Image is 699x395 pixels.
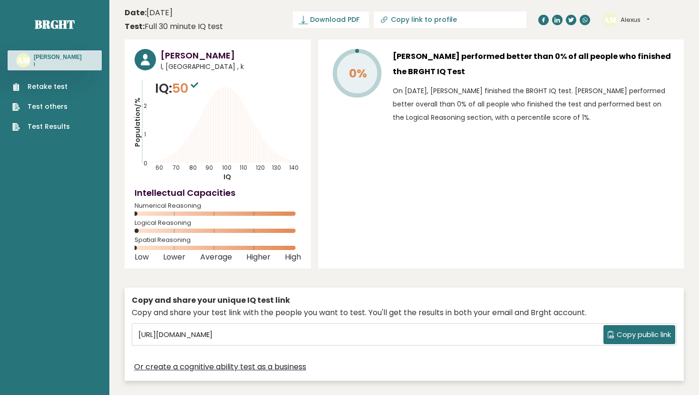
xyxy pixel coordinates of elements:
[132,295,677,306] div: Copy and share your unique IQ test link
[125,21,145,32] b: Test:
[163,255,185,259] span: Lower
[155,164,163,172] tspan: 60
[349,65,367,82] tspan: 0%
[12,122,70,132] a: Test Results
[293,11,369,28] a: Download PDF
[393,84,674,124] p: On [DATE], [PERSON_NAME] finished the BRGHT IQ test. [PERSON_NAME] performed better overall than ...
[310,15,359,25] span: Download PDF
[134,361,306,373] a: Or create a cognitive ability test as a business
[246,255,271,259] span: Higher
[205,164,213,172] tspan: 90
[17,55,30,66] text: AM
[189,164,197,172] tspan: 80
[155,79,201,98] p: IQ:
[34,53,82,61] h3: [PERSON_NAME]
[285,255,301,259] span: High
[161,49,301,62] h3: [PERSON_NAME]
[12,102,70,112] a: Test others
[144,102,147,110] tspan: 2
[603,14,617,25] text: AM
[289,164,299,172] tspan: 140
[135,238,301,242] span: Spatial Reasoning
[12,82,70,92] a: Retake test
[135,255,149,259] span: Low
[222,164,232,172] tspan: 100
[223,172,231,182] tspan: IQ
[144,159,147,167] tspan: 0
[34,61,82,68] p: l
[135,221,301,225] span: Logical Reasoning
[125,7,173,19] time: [DATE]
[125,7,146,18] b: Date:
[617,329,671,340] span: Copy public link
[35,17,75,32] a: Brght
[144,130,146,138] tspan: 1
[135,186,301,199] h4: Intellectual Capacities
[240,164,247,172] tspan: 110
[135,204,301,208] span: Numerical Reasoning
[272,164,281,172] tspan: 130
[393,49,674,79] h3: [PERSON_NAME] performed better than 0% of all people who finished the BRGHT IQ Test
[256,164,265,172] tspan: 120
[603,325,675,344] button: Copy public link
[132,307,677,318] div: Copy and share your test link with the people you want to test. You'll get the results in both yo...
[200,255,232,259] span: Average
[172,79,201,97] span: 50
[161,62,301,72] span: l, [GEOGRAPHIC_DATA] , k
[173,164,180,172] tspan: 70
[125,21,223,32] div: Full 30 minute IQ test
[133,97,142,147] tspan: Population/%
[621,15,650,25] button: Alexus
